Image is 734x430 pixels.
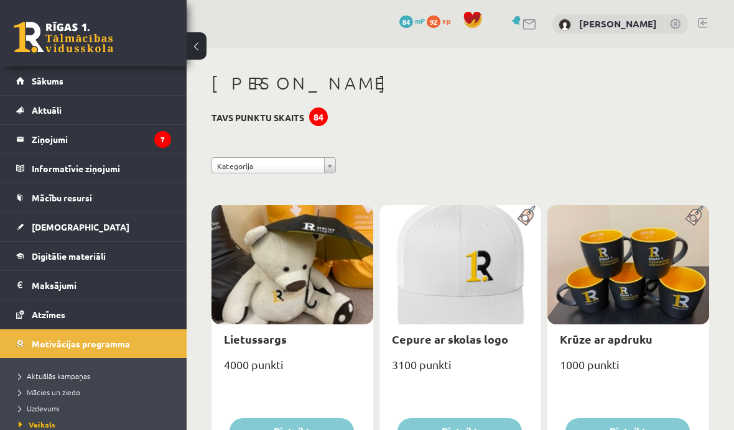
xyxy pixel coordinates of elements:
a: Mācību resursi [16,183,171,212]
a: Motivācijas programma [16,329,171,358]
legend: Ziņojumi [32,125,171,153]
span: Aktuālās kampaņas [19,371,90,381]
span: mP [415,16,425,25]
span: Sākums [32,75,63,86]
h1: [PERSON_NAME] [211,73,709,94]
a: Mācies un ziedo [19,387,174,398]
a: 92 xp [427,16,457,25]
a: Uzdevumi [19,403,174,414]
legend: Informatīvie ziņojumi [32,154,171,183]
div: 1000 punkti [547,354,709,385]
span: xp [442,16,450,25]
span: 92 [427,16,440,28]
a: [PERSON_NAME] [579,17,657,30]
a: Kategorija [211,157,336,173]
a: Sākums [16,66,171,95]
a: Aktuālās kampaņas [19,370,174,382]
i: 7 [154,131,171,148]
span: Veikals [19,419,55,429]
a: Informatīvie ziņojumi [16,154,171,183]
a: Lietussargs [224,332,287,346]
span: Aktuāli [32,104,62,116]
a: Cepure ar skolas logo [392,332,508,346]
span: Digitālie materiāli [32,250,106,262]
a: Aktuāli [16,96,171,124]
h3: Tavs punktu skaits [211,112,304,123]
span: Kategorija [217,158,319,174]
div: 84 [309,107,328,126]
a: Maksājumi [16,271,171,300]
span: Mācies un ziedo [19,387,80,397]
a: Rīgas 1. Tālmācības vidusskola [14,22,113,53]
a: Atzīmes [16,300,171,329]
a: Veikals [19,419,174,430]
span: 84 [399,16,413,28]
a: Digitālie materiāli [16,242,171,270]
a: Krūze ar apdruku [560,332,653,346]
span: Mācību resursi [32,192,92,203]
legend: Maksājumi [32,271,171,300]
a: [DEMOGRAPHIC_DATA] [16,213,171,241]
span: Uzdevumi [19,403,60,413]
div: 3100 punkti [379,354,541,385]
span: Motivācijas programma [32,338,130,349]
img: Viktorija Uškāne [559,19,571,31]
img: Populāra prece [513,205,541,226]
span: [DEMOGRAPHIC_DATA] [32,221,129,232]
a: 84 mP [399,16,425,25]
a: Ziņojumi7 [16,125,171,153]
span: Atzīmes [32,309,65,320]
img: Populāra prece [681,205,709,226]
div: 4000 punkti [211,354,373,385]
